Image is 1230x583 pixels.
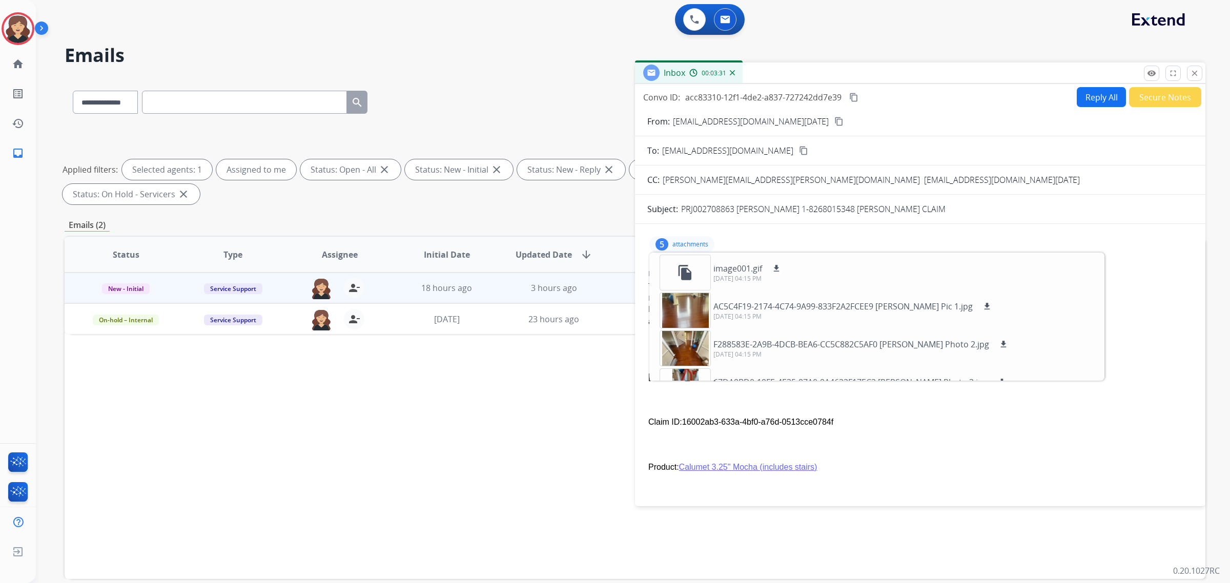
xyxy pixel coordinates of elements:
[223,248,242,261] span: Type
[648,418,682,426] b: Claim ID:
[647,144,659,157] p: To:
[713,300,973,313] p: AC5C4F19-2174-4C74-9A99-833F2A2FCEE9 [PERSON_NAME] Pic 1.jpg
[1077,87,1126,107] button: Reply All
[648,268,1192,279] div: From:
[648,303,858,340] p: Please review and advise if the additional amount is approved.
[673,115,829,128] p: [EMAIL_ADDRESS][DOMAIN_NAME][DATE]
[603,163,615,176] mat-icon: close
[177,188,190,200] mat-icon: close
[982,302,992,311] mat-icon: download
[490,163,503,176] mat-icon: close
[924,174,1080,185] span: [EMAIL_ADDRESS][DOMAIN_NAME][DATE]
[681,203,946,215] p: PRJ002708863 [PERSON_NAME] 1-8268015348 [PERSON_NAME] CLAIM
[999,340,1008,349] mat-icon: download
[713,262,762,275] p: image001.gif
[1190,69,1199,78] mat-icon: close
[300,159,401,180] div: Status: Open - All
[351,96,363,109] mat-icon: search
[4,14,32,43] img: avatar
[12,58,24,70] mat-icon: home
[799,146,808,155] mat-icon: content_copy
[647,203,678,215] p: Subject:
[348,313,360,325] mat-icon: person_remove
[122,159,212,180] div: Selected agents: 1
[311,309,332,330] img: agent-avatar
[204,315,262,325] span: Service Support
[322,248,358,261] span: Assignee
[421,282,472,294] span: 18 hours ago
[713,350,1010,359] p: [DATE] 04:15 PM
[65,45,1205,66] h2: Emails
[772,264,781,273] mat-icon: download
[647,115,670,128] p: From:
[424,248,470,261] span: Initial Date
[655,238,668,251] div: 5
[1129,87,1201,107] button: Secure Notes
[629,159,763,180] div: Status: On-hold – Internal
[378,163,391,176] mat-icon: close
[405,159,513,180] div: Status: New - Initial
[685,92,842,103] span: acc83310-12f1-4de2-a837-727242dd7e39
[1147,69,1156,78] mat-icon: remove_red_eye
[12,117,24,130] mat-icon: history
[65,219,110,232] p: Emails (2)
[663,174,920,185] span: [PERSON_NAME][EMAIL_ADDRESS][PERSON_NAME][DOMAIN_NAME]
[849,93,858,102] mat-icon: content_copy
[702,69,726,77] span: 00:03:31
[713,313,993,321] p: [DATE] 04:15 PM
[648,281,1192,291] div: To:
[679,463,817,471] a: Calumet 3.25" Mocha (includes stairs)
[516,248,572,261] span: Updated Date
[204,283,262,294] span: Service Support
[348,282,360,294] mat-icon: person_remove
[664,67,685,78] span: Inbox
[643,91,680,103] p: Convo ID:
[834,117,844,126] mat-icon: content_copy
[93,315,159,325] span: On-hold – Internal
[434,314,460,325] span: [DATE]
[580,248,592,261] mat-icon: arrow_downward
[1173,565,1220,577] p: 0.20.1027RC
[648,416,1192,428] p: 16002ab3-633a-4bf0-a76d-0513cce0784f
[997,378,1007,387] mat-icon: download
[662,144,793,157] span: [EMAIL_ADDRESS][DOMAIN_NAME]
[713,338,989,350] p: F288583E-2A9B-4DCB-BEA6-CC5C882C5AF0 [PERSON_NAME] Photo 2.jpg
[113,248,139,261] span: Status
[311,278,332,299] img: agent-avatar
[672,240,708,248] p: attachments
[647,174,660,186] p: CC:
[713,275,783,283] p: [DATE] 04:15 PM
[648,463,679,471] b: Product:
[12,88,24,100] mat-icon: list_alt
[216,159,296,180] div: Assigned to me
[713,376,988,388] p: 67DA9BD0-19FE-4E35-87A0-9A4622F17EC2 [PERSON_NAME] Photo 3.jpg
[63,163,118,176] p: Applied filters:
[648,371,1192,383] p: [PERSON_NAME] CLAIM
[102,283,150,294] span: New - Initial
[528,314,579,325] span: 23 hours ago
[648,293,1192,303] div: Date:
[517,159,625,180] div: Status: New - Reply
[531,282,577,294] span: 3 hours ago
[63,184,200,204] div: Status: On Hold - Servicers
[677,264,693,281] mat-icon: file_copy
[1168,69,1178,78] mat-icon: fullscreen
[12,147,24,159] mat-icon: inbox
